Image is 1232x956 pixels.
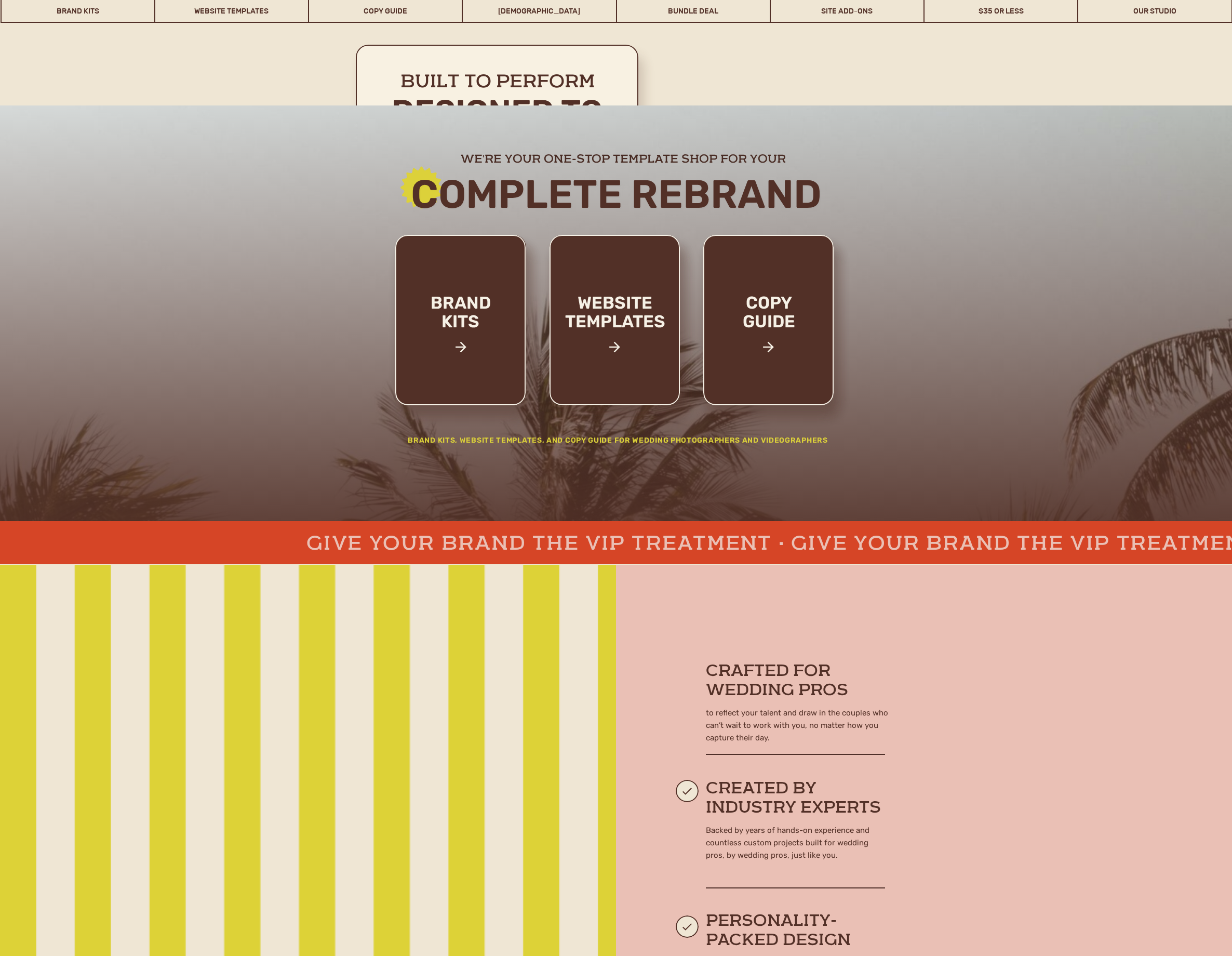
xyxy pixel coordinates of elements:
[368,72,626,95] h2: Built to perform
[385,435,851,450] h2: Brand Kits, website templates, and Copy Guide for wedding photographers and videographers
[368,94,626,131] h2: Designed to
[706,912,885,950] h2: Personality-Packed Design
[721,294,817,366] a: copy guide
[386,151,860,164] h2: we're your one-stop template shop for your
[336,173,897,215] h2: Complete rebrand
[706,707,894,747] p: to reflect your talent and draw in the couples who can’t wait to work with you, no matter how you...
[706,662,885,700] h2: crafted for Wedding Pros
[706,824,885,861] p: Backed by years of hands-on experience and countless custom projects built for wedding pros, by w...
[547,294,683,353] a: website templates
[417,294,504,366] a: brand kits
[706,780,885,818] h2: Created by Industry Experts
